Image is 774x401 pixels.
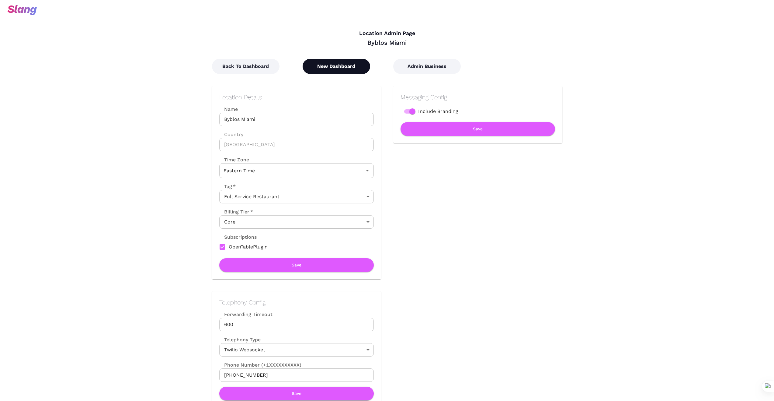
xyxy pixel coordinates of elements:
[219,156,374,163] label: Time Zone
[219,131,374,138] label: Country
[219,190,374,203] div: Full Service Restaurant
[219,234,257,241] label: Subscriptions
[229,243,268,251] span: OpenTablePlugin
[219,299,374,306] h2: Telephony Config
[212,30,562,37] h4: Location Admin Page
[219,387,374,400] button: Save
[219,258,374,272] button: Save
[401,93,555,101] h2: Messaging Config
[219,93,374,101] h2: Location Details
[401,122,555,136] button: Save
[219,106,374,113] label: Name
[7,5,37,15] img: svg+xml;base64,PHN2ZyB3aWR0aD0iOTciIGhlaWdodD0iMzQiIHZpZXdCb3g9IjAgMCA5NyAzNCIgZmlsbD0ibm9uZSIgeG...
[219,361,374,368] label: Phone Number (+1XXXXXXXXXX)
[219,311,374,318] label: Forwarding Timeout
[219,215,374,229] div: Core
[219,336,261,343] label: Telephony Type
[393,59,461,74] button: Admin Business
[303,59,370,74] button: New Dashboard
[212,63,279,69] a: Back To Dashboard
[212,59,279,74] button: Back To Dashboard
[303,63,370,69] a: New Dashboard
[393,63,461,69] a: Admin Business
[212,39,562,47] div: Byblos Miami
[219,343,374,357] div: Twilio Websocket
[219,183,236,190] label: Tag
[418,108,458,115] span: Include Branding
[363,166,372,175] button: Open
[219,208,253,215] label: Billing Tier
